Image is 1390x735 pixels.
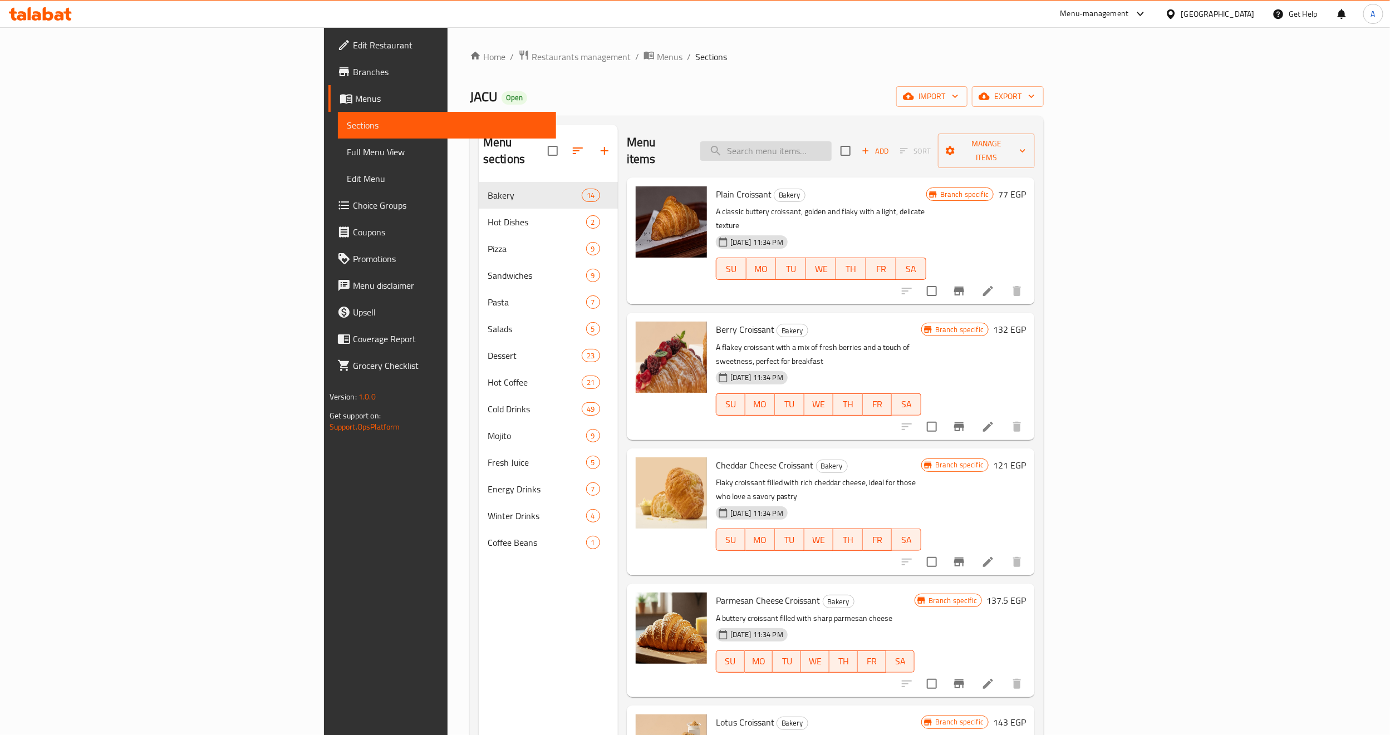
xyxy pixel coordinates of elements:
span: Cold Drinks [488,402,582,416]
span: Select to update [920,415,944,438]
button: WE [804,393,834,416]
span: Select all sections [541,139,564,162]
span: Manage items [947,137,1026,165]
span: [DATE] 11:34 PM [726,508,788,519]
span: Restaurants management [532,50,631,63]
button: export [972,86,1044,107]
nav: Menu sections [479,177,618,560]
button: SU [716,258,746,280]
div: Hot Dishes [488,215,586,229]
span: Bakery [777,324,808,337]
a: Restaurants management [518,50,631,64]
span: Sort sections [564,137,591,164]
span: Sandwiches [488,269,586,282]
a: Upsell [328,299,556,325]
span: Cheddar Cheese Croissant [716,457,814,473]
input: search [700,141,832,161]
span: Energy Drinks [488,482,586,496]
span: TH [838,396,858,412]
a: Branches [328,58,556,85]
span: [DATE] 11:34 PM [726,629,788,640]
span: TU [777,653,797,669]
p: A buttery croissant filled with sharp parmesan cheese [716,611,915,625]
div: Salads [488,322,586,336]
button: TH [833,529,863,551]
span: Menus [657,50,682,63]
img: Plain Croissant [636,186,707,258]
span: Version: [330,389,357,404]
div: Bakery [777,717,808,730]
button: FR [863,529,892,551]
span: Full Menu View [347,145,547,159]
span: A [1371,8,1376,20]
a: Coverage Report [328,325,556,352]
h6: 121 EGP [993,457,1026,473]
div: items [586,509,600,522]
button: TU [773,650,801,673]
a: Coupons [328,219,556,245]
span: Select section [834,139,857,162]
span: FR [862,653,882,669]
h6: 137.5 EGP [986,593,1026,608]
span: Hot Coffee [488,376,582,389]
span: Mojito [488,429,586,442]
span: Edit Menu [347,172,547,185]
img: Cheddar Cheese Croissant [636,457,707,529]
nav: breadcrumb [470,50,1044,64]
a: Edit menu item [981,284,995,298]
div: items [582,189,600,202]
span: 14 [582,190,599,201]
button: delete [1004,413,1030,440]
button: delete [1004,549,1030,575]
span: Bakery [817,460,847,472]
span: Coupons [353,225,547,239]
button: MO [746,258,777,280]
img: Parmesan Cheese Croissant [636,593,707,664]
div: Menu-management [1060,7,1129,21]
p: A classic buttery croissant, golden and flaky with a light, delicate texture [716,205,926,233]
button: MO [745,650,773,673]
span: Menus [355,92,547,105]
span: [DATE] 11:34 PM [726,372,788,383]
span: WE [809,532,829,548]
span: import [905,90,959,103]
span: SU [721,653,740,669]
span: Branches [353,65,547,78]
a: Edit menu item [981,420,995,433]
span: Parmesan Cheese Croissant [716,592,821,609]
span: Bakery [823,595,854,608]
span: FR [871,261,892,277]
button: MO [745,393,775,416]
span: Plain Croissant [716,186,772,203]
button: delete [1004,670,1030,697]
div: Salads5 [479,315,618,342]
button: WE [801,650,829,673]
button: Branch-specific-item [946,549,972,575]
h6: 77 EGP [998,186,1026,202]
h2: Menu items [627,134,687,167]
span: Bakery [774,189,805,201]
div: Mojito9 [479,422,618,449]
div: items [582,402,600,416]
div: Pizza [488,242,586,255]
span: 23 [582,351,599,361]
span: MO [750,396,770,412]
span: MO [750,532,770,548]
div: items [586,429,600,442]
a: Menu disclaimer [328,272,556,299]
a: Menus [328,85,556,112]
span: TU [780,261,802,277]
button: TU [775,529,804,551]
a: Sections [338,112,556,139]
button: SA [896,258,926,280]
a: Promotions [328,245,556,272]
div: Dessert [488,349,582,362]
div: items [582,376,600,389]
span: TH [834,653,853,669]
button: SU [716,393,746,416]
span: SA [901,261,922,277]
div: [GEOGRAPHIC_DATA] [1181,8,1255,20]
a: Edit menu item [981,555,995,569]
